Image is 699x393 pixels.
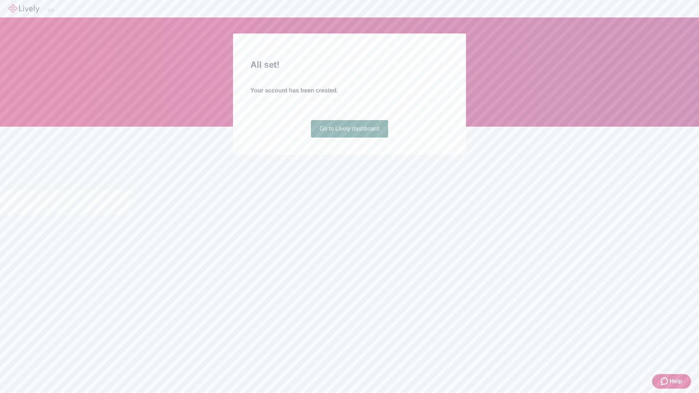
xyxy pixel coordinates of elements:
[661,377,670,386] svg: Zendesk support icon
[250,86,449,95] h4: Your account has been created.
[311,120,388,138] a: Go to Lively dashboard
[652,374,691,389] button: Zendesk support iconHelp
[250,58,449,71] h2: All set!
[9,4,39,13] img: Lively
[48,9,54,11] button: Log out
[670,377,682,386] span: Help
